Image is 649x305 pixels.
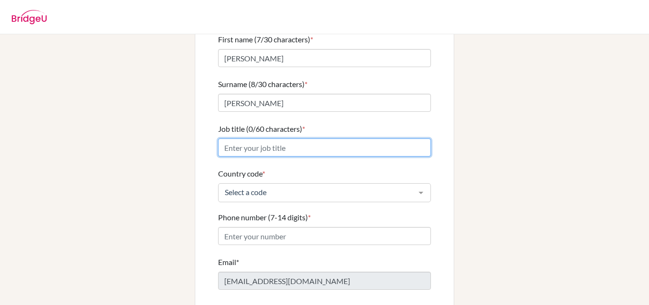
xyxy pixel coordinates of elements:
[218,138,431,157] input: Enter your job title
[218,123,305,135] label: Job title (0/60 characters)
[218,79,307,90] label: Surname (8/30 characters)
[218,212,311,223] label: Phone number (7-14 digits)
[222,187,411,197] span: Select a code
[218,256,239,268] label: Email*
[218,49,431,67] input: Enter your first name
[218,34,313,45] label: First name (7/30 characters)
[11,10,47,24] img: BridgeU logo
[218,227,431,245] input: Enter your number
[218,168,265,179] label: Country code
[218,94,431,112] input: Enter your surname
